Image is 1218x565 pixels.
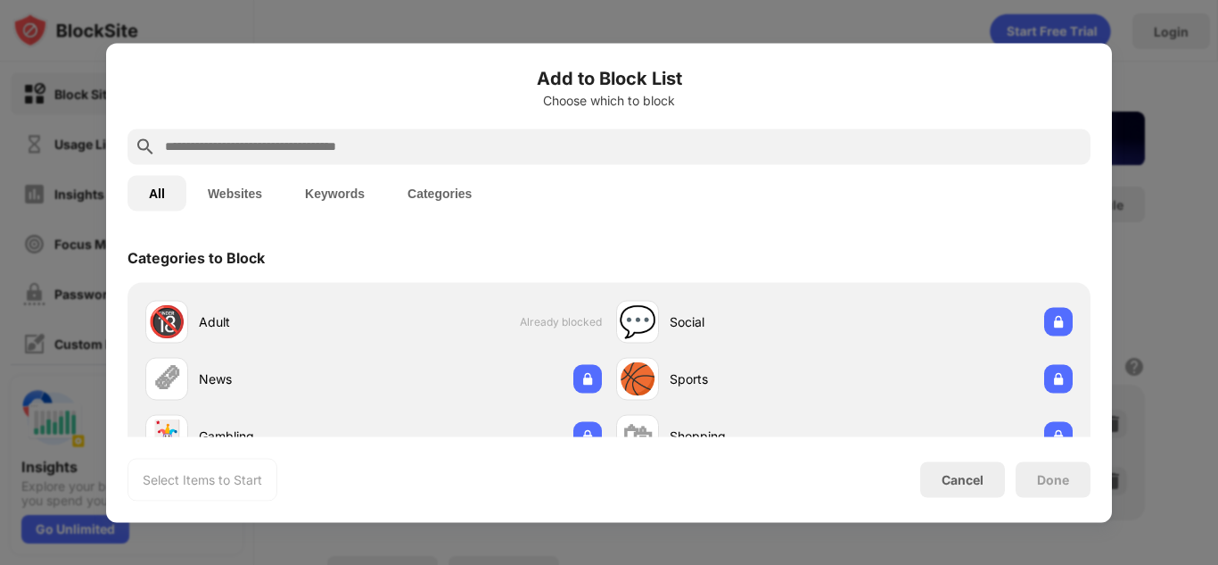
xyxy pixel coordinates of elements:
button: All [128,175,186,211]
button: Categories [386,175,493,211]
img: search.svg [135,136,156,157]
button: Keywords [284,175,386,211]
div: 💬 [619,303,656,340]
div: Sports [670,370,844,388]
div: Gambling [199,427,374,445]
div: 🗞 [152,361,182,397]
span: Already blocked [520,315,602,328]
h6: Add to Block List [128,64,1090,91]
div: 🃏 [148,418,185,454]
div: News [199,370,374,388]
div: 🏀 [619,361,656,397]
div: 🛍 [622,418,653,454]
div: 🔞 [148,303,185,340]
div: Done [1037,472,1069,486]
div: Social [670,312,844,331]
div: Shopping [670,427,844,445]
div: Cancel [942,472,983,487]
div: Adult [199,312,374,331]
div: Choose which to block [128,93,1090,107]
button: Websites [186,175,284,211]
div: Categories to Block [128,248,265,266]
div: Select Items to Start [143,470,262,488]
